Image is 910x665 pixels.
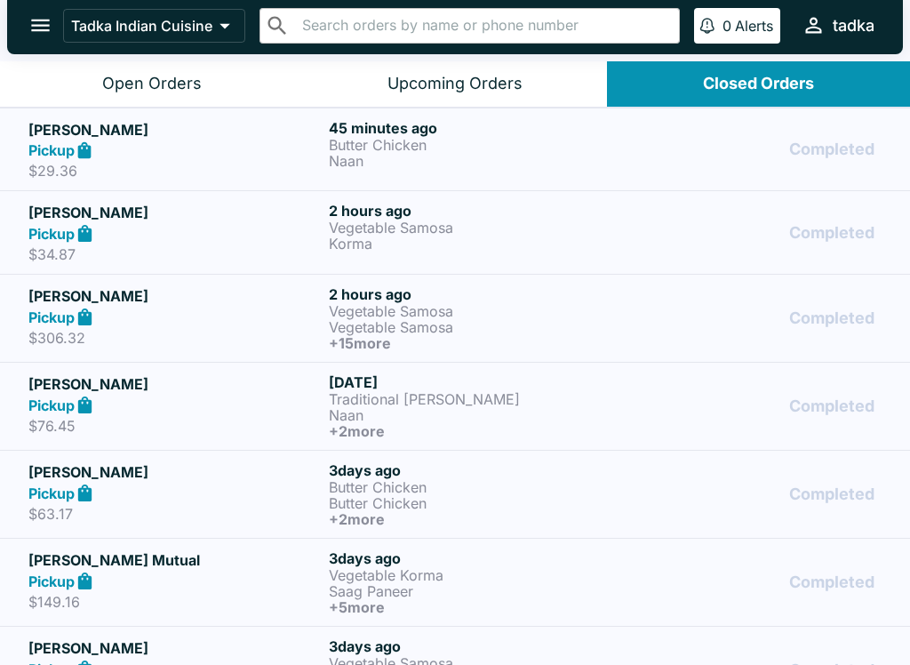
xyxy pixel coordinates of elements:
p: 0 [722,17,731,35]
p: Korma [329,236,622,252]
button: tadka [794,6,882,44]
strong: Pickup [28,225,75,243]
p: $29.36 [28,162,322,180]
p: Saag Paneer [329,583,622,599]
h6: + 2 more [329,423,622,439]
p: Vegetable Samosa [329,303,622,319]
strong: Pickup [28,397,75,414]
p: Traditional [PERSON_NAME] [329,391,622,407]
p: $76.45 [28,417,322,435]
strong: Pickup [28,308,75,326]
div: Closed Orders [703,74,814,94]
h6: 45 minutes ago [329,119,622,137]
p: Tadka Indian Cuisine [71,17,212,35]
h6: 2 hours ago [329,202,622,220]
div: Open Orders [102,74,202,94]
h6: + 2 more [329,511,622,527]
input: Search orders by name or phone number [297,13,672,38]
div: Upcoming Orders [387,74,523,94]
h5: [PERSON_NAME] [28,119,322,140]
h6: 2 hours ago [329,285,622,303]
p: Butter Chicken [329,137,622,153]
p: Naan [329,153,622,169]
p: Butter Chicken [329,479,622,495]
h6: [DATE] [329,373,622,391]
button: Tadka Indian Cuisine [63,9,245,43]
span: 3 days ago [329,549,401,567]
p: $63.17 [28,505,322,523]
h6: + 15 more [329,335,622,351]
h5: [PERSON_NAME] Mutual [28,549,322,571]
strong: Pickup [28,485,75,502]
h6: + 5 more [329,599,622,615]
p: Vegetable Korma [329,567,622,583]
p: $34.87 [28,245,322,263]
p: Butter Chicken [329,495,622,511]
span: 3 days ago [329,461,401,479]
p: $149.16 [28,593,322,611]
h5: [PERSON_NAME] [28,373,322,395]
h5: [PERSON_NAME] [28,285,322,307]
h5: [PERSON_NAME] [28,461,322,483]
p: Alerts [735,17,773,35]
strong: Pickup [28,573,75,590]
h5: [PERSON_NAME] [28,202,322,223]
p: Naan [329,407,622,423]
div: tadka [833,15,874,36]
strong: Pickup [28,141,75,159]
p: Vegetable Samosa [329,319,622,335]
p: Vegetable Samosa [329,220,622,236]
button: open drawer [18,3,63,48]
p: $306.32 [28,329,322,347]
span: 3 days ago [329,637,401,655]
h5: [PERSON_NAME] [28,637,322,659]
